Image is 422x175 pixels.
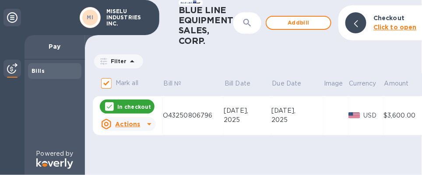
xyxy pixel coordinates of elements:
p: Checkout [373,14,404,22]
p: MISELU INDUSTRIES INC. [106,8,150,27]
p: Powered by [36,149,73,158]
span: Bill Date [225,79,262,88]
p: Filter [107,57,127,65]
div: 2025 [224,115,271,125]
div: O43250806796 [163,111,224,120]
img: Logo [36,158,73,169]
p: Bill № [164,79,182,88]
p: Pay [32,42,78,51]
u: Actions [115,121,140,128]
span: Add bill [274,18,324,28]
p: Image [324,79,343,88]
h1: BLUE LINE EQUIPMENT SALES, CORP. [179,5,233,46]
p: Due Date [272,79,302,88]
p: In checkout [117,103,151,111]
button: Addbill [266,16,331,30]
p: Amount [384,79,409,88]
b: Bills [32,68,45,74]
p: USD [364,111,384,120]
b: Click to open [373,24,417,31]
span: Amount [384,79,420,88]
p: Currency [349,79,376,88]
div: 2025 [271,115,323,125]
p: Bill Date [225,79,250,88]
img: USD [348,112,360,118]
b: MI [87,14,94,21]
div: [DATE], [271,106,323,115]
span: Bill № [164,79,193,88]
p: Mark all [116,79,138,88]
span: Due Date [272,79,313,88]
div: [DATE], [224,106,271,115]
